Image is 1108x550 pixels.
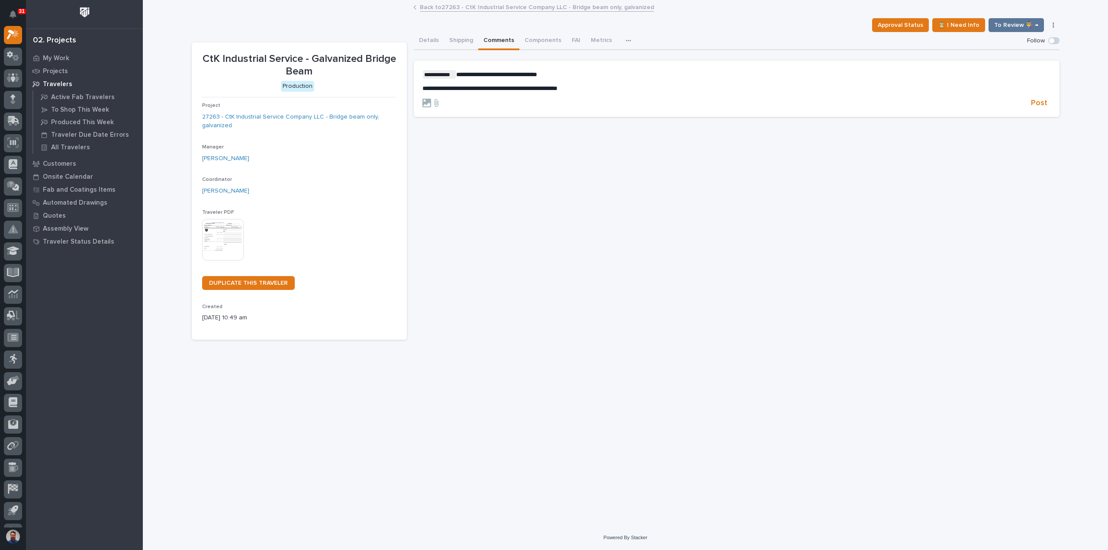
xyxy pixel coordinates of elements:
[43,55,69,62] p: My Work
[938,20,979,30] span: ⏳ I Need Info
[33,36,76,45] div: 02. Projects
[26,170,143,183] a: Onsite Calendar
[4,5,22,23] button: Notifications
[1031,98,1047,108] span: Post
[478,32,519,50] button: Comments
[4,527,22,546] button: users-avatar
[202,313,396,322] p: [DATE] 10:49 am
[26,222,143,235] a: Assembly View
[420,2,654,12] a: Back to27263 - CtK Industrial Service Company LLC - Bridge beam only, galvanized
[202,113,396,131] a: 27263 - CtK Industrial Service Company LLC - Bridge beam only, galvanized
[202,154,249,163] a: [PERSON_NAME]
[33,91,143,103] a: Active Fab Travelers
[26,51,143,64] a: My Work
[43,68,68,75] p: Projects
[43,238,114,246] p: Traveler Status Details
[43,199,107,207] p: Automated Drawings
[33,141,143,153] a: All Travelers
[26,183,143,196] a: Fab and Coatings Items
[26,209,143,222] a: Quotes
[1027,98,1051,108] button: Post
[51,144,90,151] p: All Travelers
[603,535,647,540] a: Powered By Stacker
[202,304,222,309] span: Created
[77,4,93,20] img: Workspace Logo
[51,119,114,126] p: Produced This Week
[43,212,66,220] p: Quotes
[209,280,288,286] span: DUPLICATE THIS TRAVELER
[281,81,314,92] div: Production
[26,157,143,170] a: Customers
[444,32,478,50] button: Shipping
[989,18,1044,32] button: To Review 👨‍🏭 →
[932,18,985,32] button: ⏳ I Need Info
[43,225,88,233] p: Assembly View
[202,145,224,150] span: Manager
[202,187,249,196] a: [PERSON_NAME]
[26,196,143,209] a: Automated Drawings
[1027,37,1045,45] p: Follow
[872,18,929,32] button: Approval Status
[519,32,567,50] button: Components
[26,64,143,77] a: Projects
[202,53,396,78] p: CtK Industrial Service - Galvanized Bridge Beam
[19,8,25,14] p: 31
[43,160,76,168] p: Customers
[202,177,232,182] span: Coordinator
[567,32,586,50] button: FAI
[33,103,143,116] a: To Shop This Week
[202,276,295,290] a: DUPLICATE THIS TRAVELER
[51,106,109,114] p: To Shop This Week
[26,77,143,90] a: Travelers
[51,93,115,101] p: Active Fab Travelers
[43,186,116,194] p: Fab and Coatings Items
[586,32,617,50] button: Metrics
[33,129,143,141] a: Traveler Due Date Errors
[11,10,22,24] div: Notifications31
[202,210,234,215] span: Traveler PDF
[33,116,143,128] a: Produced This Week
[414,32,444,50] button: Details
[26,235,143,248] a: Traveler Status Details
[994,20,1038,30] span: To Review 👨‍🏭 →
[202,103,220,108] span: Project
[878,20,923,30] span: Approval Status
[43,80,72,88] p: Travelers
[43,173,93,181] p: Onsite Calendar
[51,131,129,139] p: Traveler Due Date Errors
